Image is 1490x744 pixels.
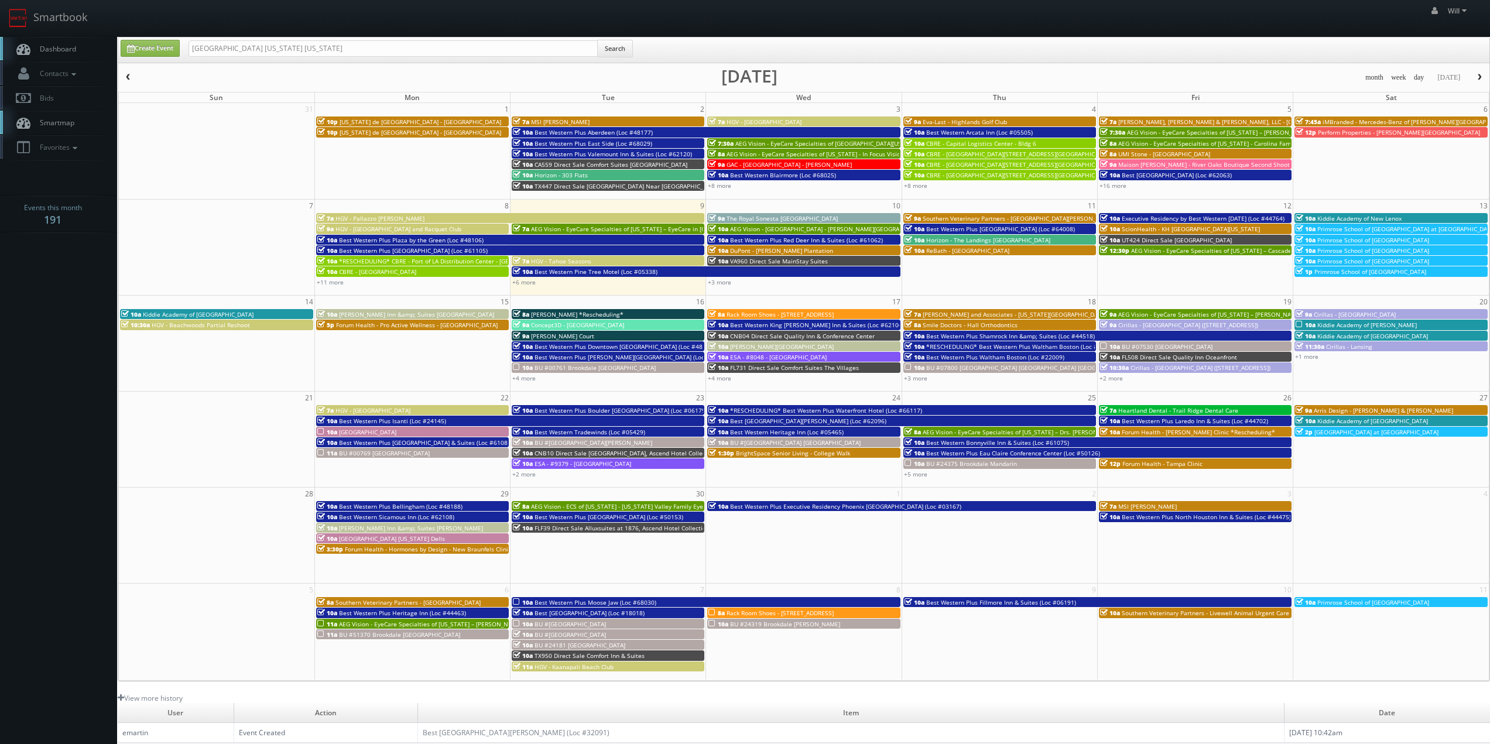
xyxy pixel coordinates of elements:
span: 7a [708,118,725,126]
span: 10a [513,609,533,617]
span: [US_STATE] de [GEOGRAPHIC_DATA] - [GEOGRAPHIC_DATA] [340,118,501,126]
span: AEG Vision - EyeCare Specialties of [US_STATE] – EyeCare in [GEOGRAPHIC_DATA] [531,225,757,233]
span: 10a [513,268,533,276]
span: Forum Health - Pro Active Wellness - [GEOGRAPHIC_DATA] [336,321,498,329]
span: Kiddie Academy of [GEOGRAPHIC_DATA] [1317,417,1428,425]
span: 10a [708,417,728,425]
span: 10a [708,364,728,372]
span: Best Western Plus East Side (Loc #68029) [535,139,652,148]
span: Best Western Plus Bellingham (Loc #48188) [339,502,463,510]
span: 10a [708,406,728,414]
span: 9a [317,225,334,233]
span: BU #24319 Brookdale [PERSON_NAME] [730,620,840,628]
span: 10a [1296,321,1316,329]
span: 10a [708,428,728,436]
span: [PERSON_NAME] *Rescheduling* [531,310,624,318]
span: 8a [1100,139,1116,148]
span: 11a [317,620,337,628]
span: 8a [513,310,529,318]
span: 10a [317,502,337,510]
span: Horizon - The Landings [GEOGRAPHIC_DATA] [926,236,1050,244]
span: 10a [708,225,728,233]
span: 10a [1100,428,1120,436]
span: Best Western Pine Tree Motel (Loc #05338) [535,268,657,276]
a: +1 more [1295,352,1318,361]
span: Primrose School of [GEOGRAPHIC_DATA] [1317,236,1429,244]
span: 10a [317,310,337,318]
span: AEG Vision - EyeCare Specialties of [GEOGRAPHIC_DATA][US_STATE] - [GEOGRAPHIC_DATA] [735,139,986,148]
span: BU #00769 [GEOGRAPHIC_DATA] [339,449,430,457]
span: Cirillas - [GEOGRAPHIC_DATA] ([STREET_ADDRESS]) [1118,321,1258,329]
span: CBRE - [GEOGRAPHIC_DATA][STREET_ADDRESS][GEOGRAPHIC_DATA] [926,171,1114,179]
img: smartbook-logo.png [9,9,28,28]
span: Best Western Bonnyville Inn & Suites (Loc #61075) [926,438,1069,447]
span: HGV - Pallazzo [PERSON_NAME] [335,214,424,222]
span: 7a [513,118,529,126]
span: Smile Doctors - Hall Orthodontics [923,321,1018,329]
span: ESA - #9379 - [GEOGRAPHIC_DATA] [535,460,631,468]
span: Maison [PERSON_NAME] - River Oaks Boutique Second Shoot [1118,160,1290,169]
span: Best Western Plus Valemount Inn & Suites (Loc #62120) [535,150,692,158]
span: ReBath - [GEOGRAPHIC_DATA] [926,246,1009,255]
span: Best Western Plus [GEOGRAPHIC_DATA] (Loc #64008) [926,225,1075,233]
a: +6 more [512,278,536,286]
span: Horizon - 303 Flats [535,171,588,179]
span: [GEOGRAPHIC_DATA] at [GEOGRAPHIC_DATA] [1314,428,1438,436]
span: 9a [1100,160,1116,169]
span: 10a [1100,171,1120,179]
span: Best Western Plus Heritage Inn (Loc #44463) [339,609,466,617]
span: 10a [905,332,924,340]
span: Kiddie Academy of New Lenox [1317,214,1402,222]
span: Best Western Plus Isanti (Loc #24145) [339,417,446,425]
a: +16 more [1099,181,1126,190]
span: 10a [513,428,533,436]
span: HGV - Beachwoods Partial Reshoot [152,321,250,329]
span: AEG Vision - ECS of [US_STATE] - [US_STATE] Valley Family Eye Care [531,502,718,510]
span: Bids [34,93,54,103]
span: 11a [317,449,337,457]
span: 10a [1100,609,1120,617]
span: Best Western Sicamous Inn (Loc #62108) [339,513,454,521]
span: Best Western Plus Shamrock Inn &amp; Suites (Loc #44518) [926,332,1095,340]
span: 10a [708,502,728,510]
span: HGV - Tahoe Seasons [531,257,591,265]
span: 9a [1100,310,1116,318]
span: BU #07800 [GEOGRAPHIC_DATA] [GEOGRAPHIC_DATA] [GEOGRAPHIC_DATA] [926,364,1135,372]
span: AEG Vision - EyeCare Specialties of [US_STATE] – Cascade Family Eye Care [1131,246,1338,255]
span: 10a [513,128,533,136]
span: UMI Stone - [GEOGRAPHIC_DATA] [1118,150,1210,158]
span: 10a [513,513,533,521]
span: 10p [317,118,338,126]
span: Best Western Plus [GEOGRAPHIC_DATA] (Loc #61105) [339,246,488,255]
span: GAC - [GEOGRAPHIC_DATA] - [PERSON_NAME] [727,160,852,169]
a: +3 more [904,374,927,382]
span: FLF39 Direct Sale Alluxsuites at 1876, Ascend Hotel Collection [535,524,710,532]
span: 2p [1296,428,1313,436]
span: [PERSON_NAME] Inn &amp; Suites [PERSON_NAME] [339,524,483,532]
a: +2 more [1099,374,1123,382]
span: [GEOGRAPHIC_DATA] [339,428,396,436]
span: AEG Vision - [GEOGRAPHIC_DATA] - [PERSON_NAME][GEOGRAPHIC_DATA] [730,225,931,233]
span: Arris Design - [PERSON_NAME] & [PERSON_NAME] [1314,406,1453,414]
span: 10a [317,438,337,447]
input: Search for Events [189,40,598,57]
button: day [1410,70,1429,85]
span: 10a [905,139,924,148]
a: +5 more [904,470,927,478]
span: 10a [317,609,337,617]
span: 10a [708,332,728,340]
span: 10a [513,364,533,372]
span: CBRE - Capital Logistics Center - Bldg 6 [926,139,1036,148]
span: 7a [317,214,334,222]
a: +4 more [708,374,731,382]
span: 10a [513,620,533,628]
span: Best Western Plus Aberdeen (Loc #48177) [535,128,653,136]
span: 10a [905,225,924,233]
span: 12p [1100,460,1121,468]
span: 9a [905,118,921,126]
span: [PERSON_NAME] Inn &amp; Suites [GEOGRAPHIC_DATA] [339,310,494,318]
span: 10a [317,534,337,543]
span: 10a [905,171,924,179]
span: 10a [513,460,533,468]
span: 7:30a [1100,128,1125,136]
